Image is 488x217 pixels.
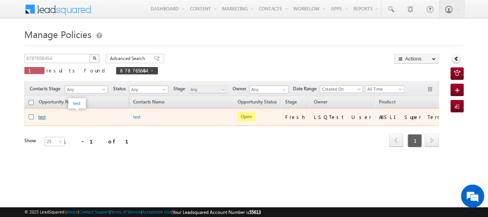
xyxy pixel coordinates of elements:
[45,137,65,146] a: 25
[129,86,166,93] span: Any
[281,98,301,108] a: Stage
[320,85,363,93] a: Created On
[133,114,140,120] a: test
[65,86,108,93] a: Any
[28,67,41,74] span: 1
[10,72,141,160] textarea: Type your message and hit 'Enter'
[129,98,168,108] span: Contacts Name
[394,54,439,64] button: Actions
[293,85,320,92] span: Date Range
[38,114,46,120] a: test
[233,85,249,92] span: Owner
[389,134,403,147] a: prev
[67,209,78,214] a: About
[142,209,171,214] a: Acceptable Use
[24,137,38,144] div: Show
[92,56,96,60] img: Search
[249,209,261,215] span: 55613
[40,41,130,51] div: Chat with us now
[79,209,110,214] a: Contact Support
[375,98,399,108] a: Product
[249,86,289,93] input: Type to Search
[127,4,146,22] div: Minimize live chat window
[379,114,456,121] div: ABSLI Super Term Plan
[173,85,188,92] span: Stage
[365,86,402,93] span: All Time
[238,112,255,121] span: Open
[110,55,147,62] span: Advanced Search
[46,67,108,74] span: results found
[188,86,228,93] a: Any
[35,98,81,108] a: Opportunity Name
[188,86,225,93] span: Any
[129,86,168,93] a: Any
[408,134,422,147] span: 1
[120,67,146,74] span: 8787656454
[45,138,65,145] span: 25
[278,86,288,94] a: Show All Items
[39,99,77,105] span: Opportunity Name
[73,100,80,106] a: test
[63,137,138,146] div: 1 - 1 of 1
[29,100,34,105] input: Check all records
[111,209,141,214] a: Terms of Service
[320,86,360,93] span: Created On
[313,114,371,121] div: LSQTest User
[285,99,297,105] span: Stage
[234,98,281,108] a: Opportunity Status
[13,41,33,51] img: d_60004797649_company_0_60004797649
[313,99,327,105] span: Owner
[105,166,140,177] em: Start Chat
[30,85,63,92] span: Contacts Stage
[173,209,261,215] span: Your Leadsquared Account Number is
[24,28,91,40] span: Manage Policies
[365,85,404,93] a: All Time
[65,86,105,93] span: Any
[24,208,261,216] span: © 2025 LeadSquared | | | | |
[113,85,129,92] span: Status
[285,114,306,121] div: Fresh
[425,134,439,147] a: next
[379,99,395,105] span: Product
